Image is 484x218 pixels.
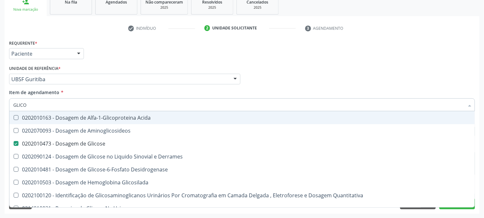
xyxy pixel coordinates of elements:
[9,7,42,12] div: Nova marcação
[13,98,464,111] input: Buscar por procedimentos
[9,89,60,95] span: Item de agendamento
[13,180,471,185] div: 0202010503 - Dosagem de Hemoglobina Glicosilada
[9,64,61,74] label: Unidade de referência
[13,193,471,198] div: 0202100120 - Identificação de Glicosaminoglicanos Urinários Por Cromatografia em Camada Delgada ,...
[9,38,37,48] label: Requerente
[241,5,274,10] div: 2025
[212,25,257,31] div: Unidade solicitante
[11,50,71,57] span: Paciente
[13,167,471,172] div: 0202010481 - Dosagem de Glicose-6-Fosfato Desidrogenase
[196,5,228,10] div: 2025
[11,76,227,82] span: UBSF Guritiba
[13,154,471,159] div: 0202090124 - Dosagem de Glicose no Liquido Sinovial e Derrames
[204,25,210,31] div: 2
[145,5,183,10] div: 2025
[13,206,471,211] div: 0214010031 - Pesquisa de Glicose Na Urina
[13,115,471,120] div: 0202010163 - Dosagem de Alfa-1-Glicoproteina Acida
[13,141,471,146] div: 0202010473 - Dosagem de Glicose
[13,128,471,133] div: 0202070093 - Dosagem de Aminoglicosideos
